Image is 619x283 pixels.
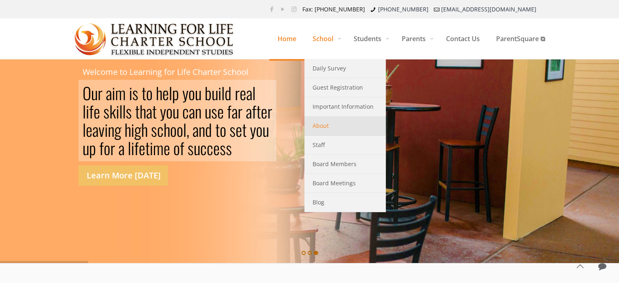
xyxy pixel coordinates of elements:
span: Staff [313,140,325,150]
div: O [83,84,91,102]
div: t [215,121,220,139]
div: u [173,102,179,121]
div: s [230,121,236,139]
div: l [83,102,86,121]
div: o [173,139,180,157]
span: Daily Survey [313,63,346,74]
a: Staff [304,136,386,155]
span: About [313,121,329,131]
a: Daily Survey [304,59,386,78]
div: u [83,139,89,157]
a: YouTube icon [279,5,287,13]
div: i [86,102,89,121]
div: f [252,102,256,121]
a: [PHONE_NUMBER] [378,5,429,13]
div: h [125,121,131,139]
a: Guest Registration [304,78,386,97]
div: m [115,84,126,102]
div: u [195,84,201,102]
div: a [146,102,152,121]
div: s [126,102,132,121]
div: k [109,102,116,121]
div: y [160,102,166,121]
div: u [205,102,211,121]
div: s [151,121,157,139]
div: d [225,84,232,102]
div: l [122,102,126,121]
div: o [104,139,110,157]
div: e [236,121,242,139]
div: s [188,139,194,157]
div: e [86,121,92,139]
div: u [212,84,218,102]
div: f [134,139,139,157]
div: h [156,84,162,102]
div: a [246,102,252,121]
div: a [106,84,112,102]
div: t [145,139,150,157]
div: n [199,121,205,139]
div: t [135,102,140,121]
a: Important Information [304,97,386,116]
div: u [194,139,200,157]
div: t [152,102,157,121]
a: Board Meetings [304,174,386,193]
div: u [262,121,269,139]
div: f [89,102,94,121]
div: n [195,102,201,121]
div: s [220,139,226,157]
div: t [142,84,146,102]
a: Contact Us [438,18,488,59]
div: o [146,84,153,102]
div: i [129,84,132,102]
a: Back to top icon [571,258,588,275]
div: t [242,121,247,139]
div: o [188,84,195,102]
div: i [105,121,108,139]
a: ParentSquare ⧉ [488,18,553,59]
span: ParentSquare ⧉ [488,26,553,51]
div: s [226,139,232,157]
div: l [128,139,131,157]
div: r [238,102,243,121]
div: f [99,139,104,157]
a: Learn More [DATE] [79,165,168,186]
div: s [132,84,138,102]
div: f [227,102,232,121]
div: a [92,121,98,139]
i: mail [433,5,441,13]
div: p [172,84,179,102]
div: m [153,139,164,157]
rs-layer: Welcome to Learning for Life Charter School [83,68,248,77]
div: t [256,102,261,121]
div: o [166,102,173,121]
div: p [89,139,96,157]
img: Home [74,19,234,59]
a: [EMAIL_ADDRESS][DOMAIN_NAME] [441,5,536,13]
span: Contact Us [438,26,488,51]
div: e [213,139,220,157]
div: d [205,121,212,139]
div: l [252,84,256,102]
div: v [98,121,105,139]
div: e [162,84,169,102]
div: g [134,121,141,139]
div: e [94,102,100,121]
span: School [304,26,346,51]
div: c [182,102,189,121]
a: School [304,18,346,59]
div: u [91,84,98,102]
div: b [205,84,212,102]
span: Board Members [313,159,357,169]
span: Home [269,26,304,51]
div: , [186,121,189,139]
a: Home [269,18,304,59]
div: e [240,84,246,102]
a: About [304,116,386,136]
div: e [217,102,224,121]
span: Board Meetings [313,178,356,189]
div: c [207,139,213,157]
div: i [112,84,115,102]
div: e [261,102,267,121]
div: s [103,102,109,121]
